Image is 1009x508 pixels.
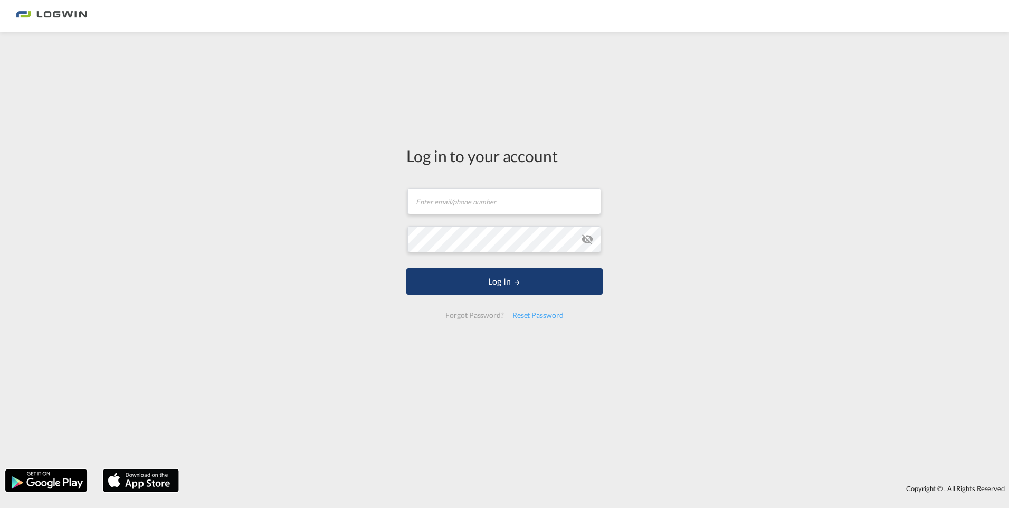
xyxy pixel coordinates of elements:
input: Enter email/phone number [407,188,601,214]
img: google.png [4,468,88,493]
img: apple.png [102,468,180,493]
div: Copyright © . All Rights Reserved [184,479,1009,497]
button: LOGIN [406,268,603,295]
md-icon: icon-eye-off [581,233,594,246]
img: 2761ae10d95411efa20a1f5e0282d2d7.png [16,4,87,28]
div: Reset Password [508,306,568,325]
div: Forgot Password? [441,306,508,325]
div: Log in to your account [406,145,603,167]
